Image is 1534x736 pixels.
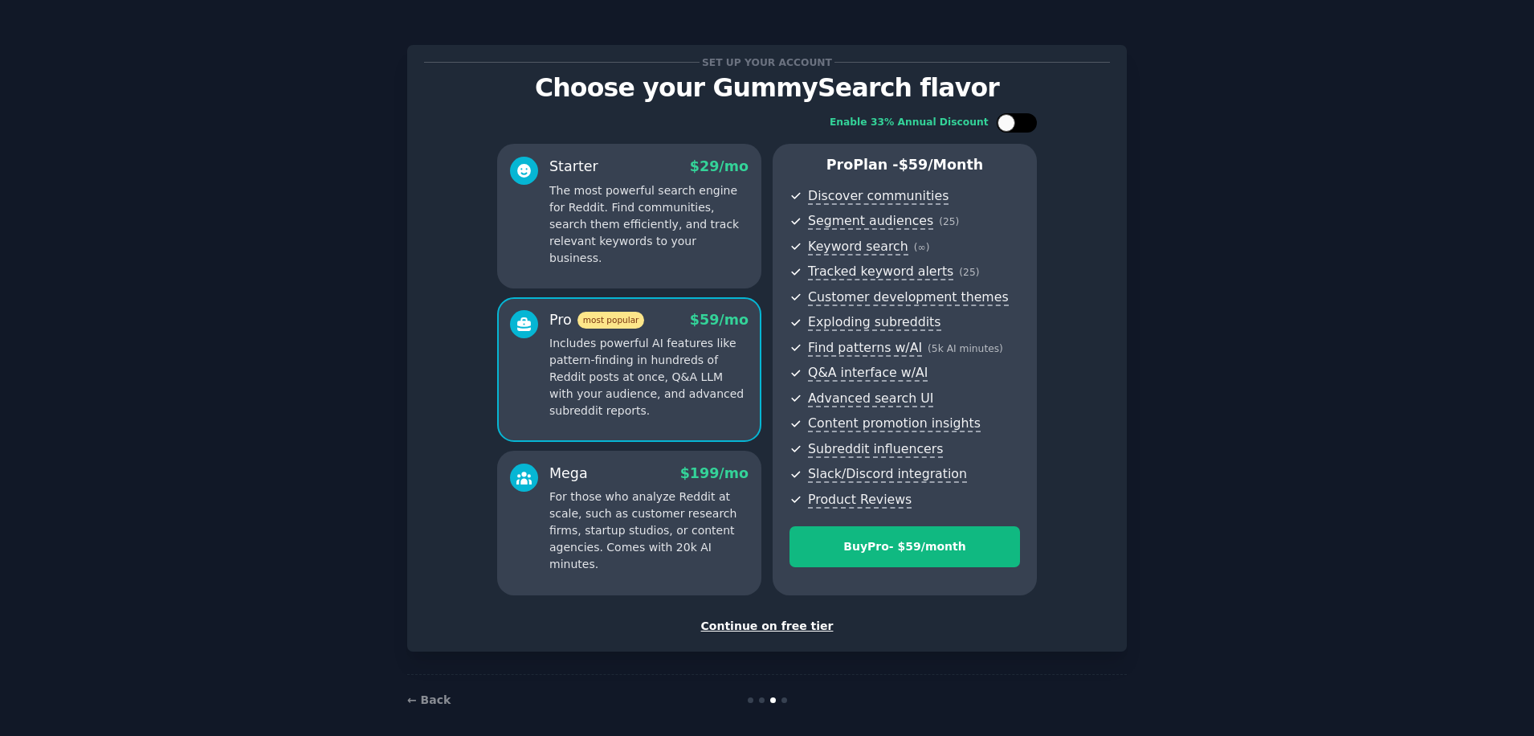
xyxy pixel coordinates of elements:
span: Content promotion insights [808,415,981,432]
span: Slack/Discord integration [808,466,967,483]
div: Mega [549,464,588,484]
p: Choose your GummySearch flavor [424,74,1110,102]
span: $ 29 /mo [690,158,749,174]
span: ( ∞ ) [914,242,930,253]
p: For those who analyze Reddit at scale, such as customer research firms, startup studios, or conte... [549,489,749,573]
span: $ 59 /mo [690,312,749,328]
span: $ 199 /mo [680,465,749,481]
span: Keyword search [808,239,908,256]
span: Find patterns w/AI [808,340,922,357]
div: Pro [549,310,644,330]
p: The most powerful search engine for Reddit. Find communities, search them efficiently, and track ... [549,182,749,267]
span: Segment audiences [808,213,933,230]
div: Buy Pro - $ 59 /month [790,538,1019,555]
span: Exploding subreddits [808,314,940,331]
div: Continue on free tier [424,618,1110,635]
span: ( 5k AI minutes ) [928,343,1003,354]
button: BuyPro- $59/month [789,526,1020,567]
span: Subreddit influencers [808,441,943,458]
a: ← Back [407,693,451,706]
span: most popular [577,312,645,329]
span: Set up your account [700,54,835,71]
span: Advanced search UI [808,390,933,407]
span: Discover communities [808,188,949,205]
span: Q&A interface w/AI [808,365,928,382]
span: Customer development themes [808,289,1009,306]
span: ( 25 ) [959,267,979,278]
span: ( 25 ) [939,216,959,227]
span: Product Reviews [808,492,912,509]
p: Pro Plan - [789,155,1020,175]
div: Starter [549,157,598,177]
div: Enable 33% Annual Discount [830,116,989,130]
p: Includes powerful AI features like pattern-finding in hundreds of Reddit posts at once, Q&A LLM w... [549,335,749,419]
span: $ 59 /month [899,157,984,173]
span: Tracked keyword alerts [808,264,953,280]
